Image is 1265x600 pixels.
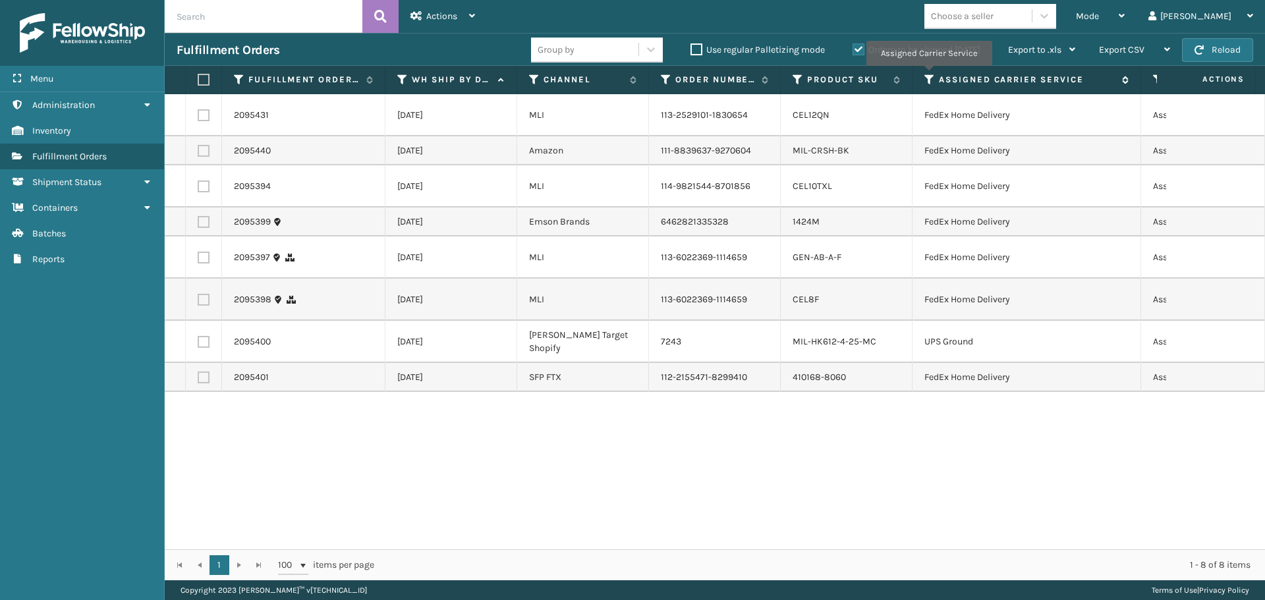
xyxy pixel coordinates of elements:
[793,145,849,156] a: MIL-CRSH-BK
[234,215,271,229] a: 2095399
[32,151,107,162] span: Fulfillment Orders
[544,74,623,86] label: Channel
[385,236,517,279] td: [DATE]
[32,228,66,239] span: Batches
[278,559,298,572] span: 100
[913,321,1141,363] td: UPS Ground
[517,363,649,392] td: SFP FTX
[210,555,229,575] a: 1
[32,254,65,265] span: Reports
[913,279,1141,321] td: FedEx Home Delivery
[32,177,101,188] span: Shipment Status
[649,207,781,236] td: 6462821335328
[649,321,781,363] td: 7243
[278,555,374,575] span: items per page
[234,251,270,264] a: 2095397
[1161,68,1252,90] span: Actions
[853,44,980,55] label: Orders to be shipped [DATE]
[517,136,649,165] td: Amazon
[234,335,271,348] a: 2095400
[385,165,517,207] td: [DATE]
[393,559,1251,572] div: 1 - 8 of 8 items
[675,74,755,86] label: Order Number
[177,42,279,58] h3: Fulfillment Orders
[32,125,71,136] span: Inventory
[649,279,781,321] td: 113-6022369-1114659
[793,336,876,347] a: MIL-HK612-4-25-MC
[807,74,887,86] label: Product SKU
[426,11,457,22] span: Actions
[690,44,825,55] label: Use regular Palletizing mode
[793,294,819,305] a: CEL8F
[234,109,269,122] a: 2095431
[1182,38,1253,62] button: Reload
[939,74,1115,86] label: Assigned Carrier Service
[385,94,517,136] td: [DATE]
[517,94,649,136] td: MLI
[385,321,517,363] td: [DATE]
[1076,11,1099,22] span: Mode
[913,363,1141,392] td: FedEx Home Delivery
[793,109,829,121] a: CEL12QN
[385,207,517,236] td: [DATE]
[517,236,649,279] td: MLI
[234,371,269,384] a: 2095401
[913,136,1141,165] td: FedEx Home Delivery
[913,236,1141,279] td: FedEx Home Delivery
[793,180,832,192] a: CEL10TXL
[1008,44,1061,55] span: Export to .xls
[234,180,271,193] a: 2095394
[517,207,649,236] td: Emson Brands
[649,165,781,207] td: 114-9821544-8701856
[248,74,360,86] label: Fulfillment Order Id
[234,144,271,157] a: 2095440
[517,321,649,363] td: [PERSON_NAME] Target Shopify
[32,99,95,111] span: Administration
[517,165,649,207] td: MLI
[538,43,575,57] div: Group by
[517,279,649,321] td: MLI
[385,279,517,321] td: [DATE]
[20,13,145,53] img: logo
[30,73,53,84] span: Menu
[234,293,271,306] a: 2095398
[913,165,1141,207] td: FedEx Home Delivery
[649,363,781,392] td: 112-2155471-8299410
[649,136,781,165] td: 111-8839637-9270604
[793,252,841,263] a: GEN-AB-A-F
[1099,44,1144,55] span: Export CSV
[32,202,78,213] span: Containers
[385,136,517,165] td: [DATE]
[913,207,1141,236] td: FedEx Home Delivery
[649,236,781,279] td: 113-6022369-1114659
[913,94,1141,136] td: FedEx Home Delivery
[793,216,820,227] a: 1424M
[931,9,994,23] div: Choose a seller
[793,371,846,383] a: 410168-8060
[385,363,517,392] td: [DATE]
[649,94,781,136] td: 113-2529101-1830654
[412,74,492,86] label: WH Ship By Date
[181,580,367,600] p: Copyright 2023 [PERSON_NAME]™ v [TECHNICAL_ID]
